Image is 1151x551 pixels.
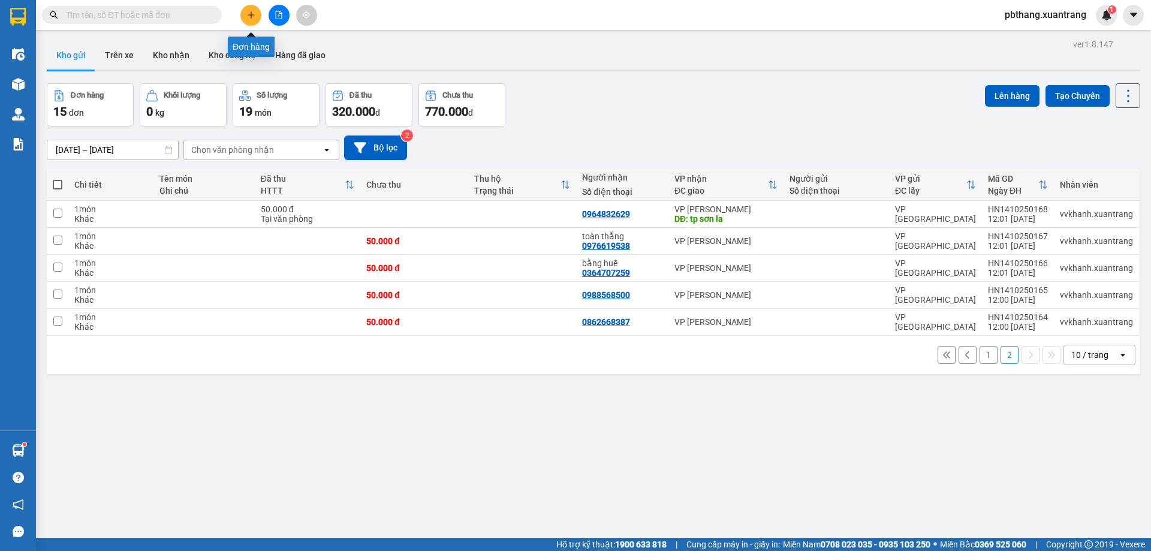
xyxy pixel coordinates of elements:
[233,83,320,127] button: Số lượng19món
[1101,10,1112,20] img: icon-new-feature
[14,22,85,34] span: XUANTRANG
[895,174,966,183] div: VP gửi
[155,108,164,118] span: kg
[790,186,883,195] div: Số điện thoại
[995,7,1096,22] span: pbthang.xuantrang
[442,91,473,100] div: Chưa thu
[821,540,930,549] strong: 0708 023 035 - 0935 103 250
[366,290,462,300] div: 50.000 đ
[889,169,982,201] th: Toggle SortBy
[895,258,976,278] div: VP [GEOGRAPHIC_DATA]
[556,538,667,551] span: Hỗ trợ kỹ thuật:
[97,12,174,30] span: VP [GEOGRAPHIC_DATA]
[468,108,473,118] span: đ
[5,77,59,85] span: Người nhận:
[23,442,26,446] sup: 1
[13,526,24,537] span: message
[344,136,407,160] button: Bộ lọc
[261,214,354,224] div: Tại văn phòng
[582,241,630,251] div: 0976619538
[988,241,1048,251] div: 12:01 [DATE]
[1060,180,1133,189] div: Nhân viên
[988,285,1048,295] div: HN1410250165
[199,41,266,70] button: Kho công nợ
[1128,10,1139,20] span: caret-down
[1035,538,1037,551] span: |
[74,204,147,214] div: 1 món
[74,322,147,332] div: Khác
[332,104,375,119] span: 320.000
[988,322,1048,332] div: 12:00 [DATE]
[1060,317,1133,327] div: vvkhanh.xuantrang
[988,295,1048,305] div: 12:00 [DATE]
[401,130,413,141] sup: 2
[240,5,261,26] button: plus
[975,540,1026,549] strong: 0369 525 060
[12,48,25,61] img: warehouse-icon
[895,186,966,195] div: ĐC lấy
[95,41,143,70] button: Trên xe
[582,187,662,197] div: Số điện thoại
[266,41,335,70] button: Hàng đã giao
[47,41,95,70] button: Kho gửi
[582,231,662,241] div: toàn thắng
[120,32,174,43] span: 0943559551
[582,258,662,268] div: bằng huế
[74,258,147,268] div: 1 món
[255,169,360,201] th: Toggle SortBy
[988,231,1048,241] div: HN1410250167
[69,108,84,118] span: đơn
[674,236,778,246] div: VP [PERSON_NAME]
[74,214,147,224] div: Khác
[261,186,345,195] div: HTTT
[895,285,976,305] div: VP [GEOGRAPHIC_DATA]
[5,86,89,103] span: 0966180997
[326,83,412,127] button: Đã thu320.000đ
[674,263,778,273] div: VP [PERSON_NAME]
[1001,346,1019,364] button: 2
[1060,290,1133,300] div: vvkhanh.xuantrang
[74,268,147,278] div: Khác
[988,186,1038,195] div: Ngày ĐH
[783,538,930,551] span: Miền Nam
[74,231,147,241] div: 1 món
[980,346,998,364] button: 1
[1073,38,1113,51] div: ver 1.8.147
[668,169,784,201] th: Toggle SortBy
[676,538,677,551] span: |
[275,11,283,19] span: file-add
[71,91,104,100] div: Đơn hàng
[985,85,1039,107] button: Lên hàng
[29,7,70,19] span: HAIVAN
[366,236,462,246] div: 50.000 đ
[1084,540,1093,549] span: copyright
[582,173,662,182] div: Người nhận
[47,140,178,159] input: Select a date range.
[425,104,468,119] span: 770.000
[12,138,25,150] img: solution-icon
[302,11,311,19] span: aim
[418,83,505,127] button: Chưa thu770.000đ
[12,444,25,457] img: warehouse-icon
[375,108,380,118] span: đ
[674,204,778,214] div: VP [PERSON_NAME]
[5,67,37,75] span: Người gửi:
[988,204,1048,214] div: HN1410250168
[247,11,255,19] span: plus
[53,104,67,119] span: 15
[261,174,345,183] div: Đã thu
[1071,349,1108,361] div: 10 / trang
[159,186,248,195] div: Ghi chú
[10,8,26,26] img: logo-vxr
[159,174,248,183] div: Tên món
[1108,5,1116,14] sup: 1
[239,104,252,119] span: 19
[674,214,778,224] div: DĐ: tp sơn la
[615,540,667,549] strong: 1900 633 818
[42,76,59,85] span: quân
[146,104,153,119] span: 0
[933,542,937,547] span: ⚪️
[1045,85,1110,107] button: Tạo Chuyến
[582,209,630,219] div: 0964832629
[674,317,778,327] div: VP [PERSON_NAME]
